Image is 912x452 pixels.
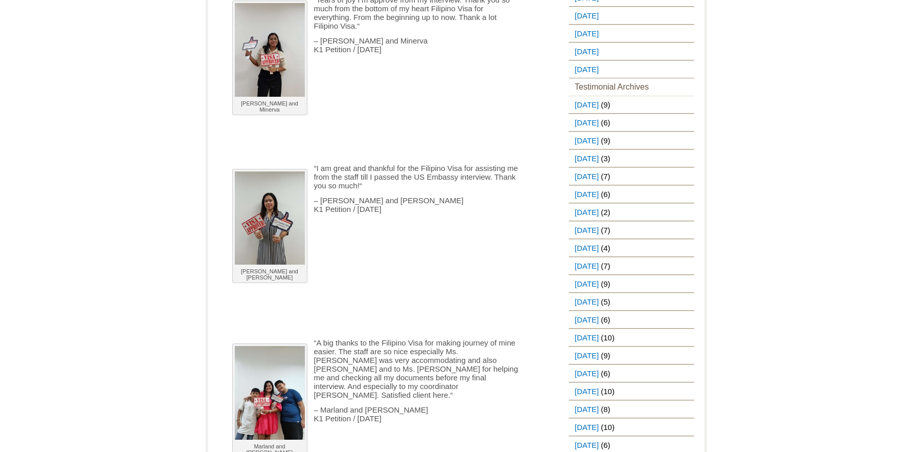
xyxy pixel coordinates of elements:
[314,338,518,399] span: A big thanks to the Filipino Visa for making journey of mine easier. The staff are so nice especi...
[569,114,694,132] li: (6)
[569,7,601,24] a: [DATE]
[450,391,453,399] span: “
[569,257,601,274] a: [DATE]
[569,275,694,293] li: (9)
[226,164,519,190] p: “I am great and thankful for the Filipino Visa for assisting me from the staff till I passed the ...
[569,240,601,256] a: [DATE]
[569,293,694,311] li: (5)
[569,168,601,185] a: [DATE]
[569,257,694,275] li: (7)
[569,383,601,400] a: [DATE]
[569,222,601,239] a: [DATE]
[569,204,601,221] a: [DATE]
[569,400,694,418] li: (8)
[569,329,694,347] li: (10)
[569,365,601,382] a: [DATE]
[314,405,428,423] span: – Marland and [PERSON_NAME] K1 Petition / [DATE]
[569,347,694,364] li: (9)
[569,293,601,310] a: [DATE]
[569,401,601,418] a: [DATE]
[569,149,694,167] li: (3)
[569,311,694,329] li: (6)
[569,221,694,239] li: (7)
[569,347,601,364] a: [DATE]
[569,311,601,328] a: [DATE]
[235,268,305,281] p: [PERSON_NAME] and [PERSON_NAME]
[569,61,601,78] a: [DATE]
[314,36,428,54] span: – [PERSON_NAME] and Minerva K1 Petition / [DATE]
[569,418,694,436] li: (10)
[360,181,362,190] span: “
[569,78,694,96] h3: Testimonial Archives
[569,96,601,113] a: [DATE]
[235,3,305,97] img: 118244 Nathan, 58, Louisiana, USA
[569,329,601,346] a: [DATE]
[569,419,601,436] a: [DATE]
[569,186,601,203] a: [DATE]
[569,96,694,114] li: (9)
[314,196,464,213] span: – [PERSON_NAME] and [PERSON_NAME] K1 Petition / [DATE]
[569,167,694,185] li: (7)
[235,171,305,265] img: 118244 Nathan, 58, Louisiana, USA
[226,338,519,399] p: “
[569,382,694,400] li: (10)
[569,132,694,149] li: (9)
[569,132,601,149] a: [DATE]
[569,25,601,42] a: [DATE]
[569,239,694,257] li: (4)
[235,346,305,440] img: 118244 Nathan, 58, Louisiana, USA
[569,364,694,382] li: (6)
[569,150,601,167] a: [DATE]
[569,43,601,60] a: [DATE]
[235,100,305,113] p: [PERSON_NAME] and Minerva
[569,275,601,292] a: [DATE]
[569,203,694,221] li: (2)
[357,21,360,30] span: “
[569,114,601,131] a: [DATE]
[569,185,694,203] li: (6)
